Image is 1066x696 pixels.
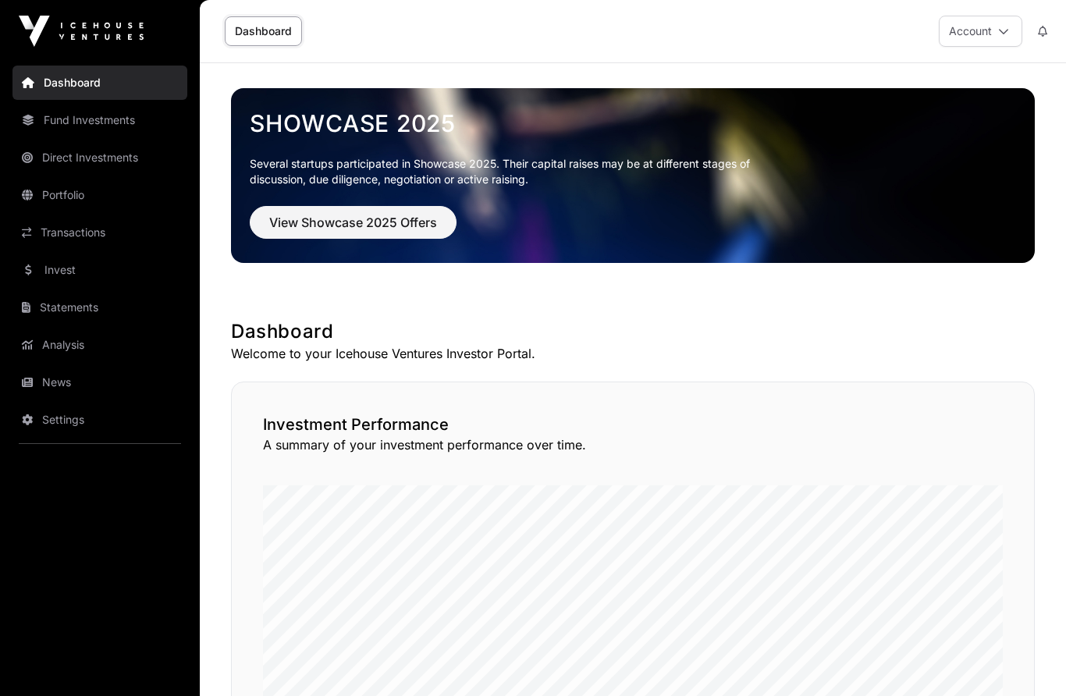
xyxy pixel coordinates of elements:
[263,414,1003,435] h2: Investment Performance
[250,222,457,237] a: View Showcase 2025 Offers
[225,16,302,46] a: Dashboard
[12,215,187,250] a: Transactions
[12,403,187,437] a: Settings
[939,16,1022,47] button: Account
[263,435,1003,454] p: A summary of your investment performance over time.
[231,344,1035,363] p: Welcome to your Icehouse Ventures Investor Portal.
[12,103,187,137] a: Fund Investments
[12,328,187,362] a: Analysis
[12,178,187,212] a: Portfolio
[12,66,187,100] a: Dashboard
[250,109,1016,137] a: Showcase 2025
[12,290,187,325] a: Statements
[231,88,1035,263] img: Showcase 2025
[231,319,1035,344] h1: Dashboard
[269,213,437,232] span: View Showcase 2025 Offers
[250,206,457,239] button: View Showcase 2025 Offers
[12,253,187,287] a: Invest
[19,16,144,47] img: Icehouse Ventures Logo
[12,140,187,175] a: Direct Investments
[12,365,187,399] a: News
[250,156,774,187] p: Several startups participated in Showcase 2025. Their capital raises may be at different stages o...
